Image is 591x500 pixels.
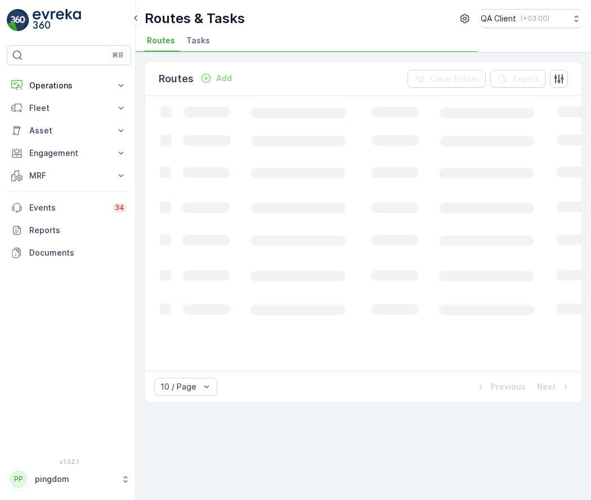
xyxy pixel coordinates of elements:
[481,9,582,28] button: QA Client(+03:00)
[10,470,28,488] div: PP
[521,14,549,23] p: ( +03:00 )
[7,164,131,187] button: MRF
[159,71,194,87] p: Routes
[7,97,131,119] button: Fleet
[112,51,123,60] p: ⌘B
[29,225,127,236] p: Reports
[7,467,131,491] button: PPpingdom
[145,10,245,28] p: Routes & Tasks
[29,170,109,181] p: MRF
[430,73,479,84] p: Clear Filters
[481,13,516,24] p: QA Client
[408,70,486,88] button: Clear Filters
[29,125,109,136] p: Asset
[7,458,131,465] span: v 1.52.1
[537,381,556,392] p: Next
[33,9,81,32] img: logo_light-DOdMpM7g.png
[29,148,109,159] p: Engagement
[7,142,131,164] button: Engagement
[196,72,236,85] button: Add
[513,73,539,84] p: Export
[7,119,131,142] button: Asset
[186,35,210,46] span: Tasks
[474,380,527,394] button: Previous
[491,381,526,392] p: Previous
[216,73,232,84] p: Add
[147,35,175,46] span: Routes
[29,80,109,91] p: Operations
[29,102,109,114] p: Fleet
[490,70,545,88] button: Export
[115,203,124,212] p: 34
[7,242,131,264] a: Documents
[7,197,131,219] a: Events34
[35,474,115,485] p: pingdom
[7,9,29,32] img: logo
[29,202,106,213] p: Events
[7,219,131,242] a: Reports
[29,247,127,258] p: Documents
[536,380,572,394] button: Next
[7,74,131,97] button: Operations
